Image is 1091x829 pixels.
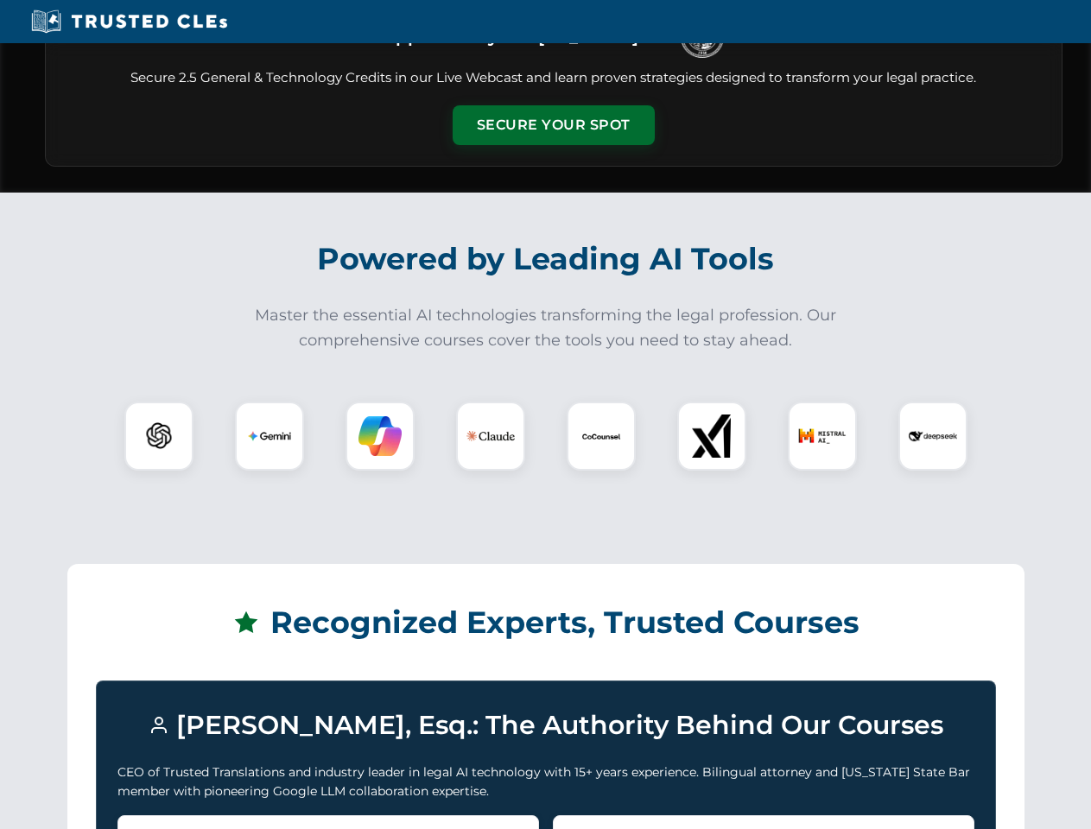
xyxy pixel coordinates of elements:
[117,763,974,801] p: CEO of Trusted Translations and industry leader in legal AI technology with 15+ years experience....
[466,412,515,460] img: Claude Logo
[134,411,184,461] img: ChatGPT Logo
[677,402,746,471] div: xAI
[456,402,525,471] div: Claude
[788,402,857,471] div: Mistral AI
[67,68,1041,88] p: Secure 2.5 General & Technology Credits in our Live Webcast and learn proven strategies designed ...
[453,105,655,145] button: Secure Your Spot
[690,414,733,458] img: xAI Logo
[898,402,967,471] div: DeepSeek
[358,414,402,458] img: Copilot Logo
[124,402,193,471] div: ChatGPT
[248,414,291,458] img: Gemini Logo
[580,414,623,458] img: CoCounsel Logo
[798,412,847,460] img: Mistral AI Logo
[235,402,304,471] div: Gemini
[26,9,232,35] img: Trusted CLEs
[346,402,415,471] div: Copilot
[67,229,1024,289] h2: Powered by Leading AI Tools
[244,303,848,353] p: Master the essential AI technologies transforming the legal profession. Our comprehensive courses...
[117,702,974,749] h3: [PERSON_NAME], Esq.: The Authority Behind Our Courses
[96,592,996,653] h2: Recognized Experts, Trusted Courses
[567,402,636,471] div: CoCounsel
[909,412,957,460] img: DeepSeek Logo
